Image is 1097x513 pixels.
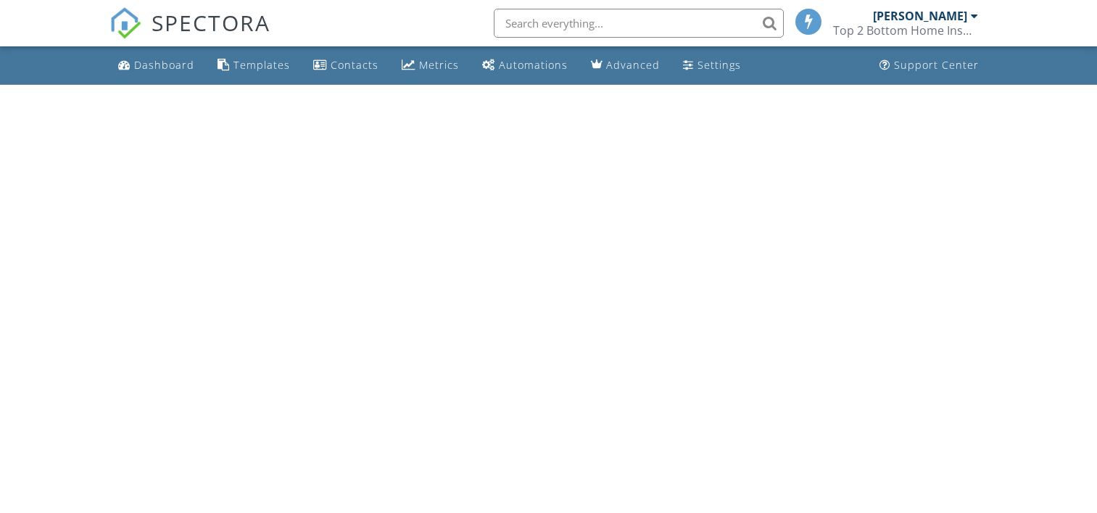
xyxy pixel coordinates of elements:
[331,58,378,72] div: Contacts
[499,58,568,72] div: Automations
[833,23,978,38] div: Top 2 Bottom Home Inspection
[873,9,967,23] div: [PERSON_NAME]
[212,52,296,79] a: Templates
[585,52,666,79] a: Advanced
[894,58,979,72] div: Support Center
[697,58,741,72] div: Settings
[419,58,459,72] div: Metrics
[134,58,194,72] div: Dashboard
[874,52,985,79] a: Support Center
[494,9,784,38] input: Search everything...
[152,7,270,38] span: SPECTORA
[109,20,270,50] a: SPECTORA
[476,52,574,79] a: Automations (Basic)
[307,52,384,79] a: Contacts
[109,7,141,39] img: The Best Home Inspection Software - Spectora
[677,52,747,79] a: Settings
[396,52,465,79] a: Metrics
[606,58,660,72] div: Advanced
[112,52,200,79] a: Dashboard
[233,58,290,72] div: Templates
